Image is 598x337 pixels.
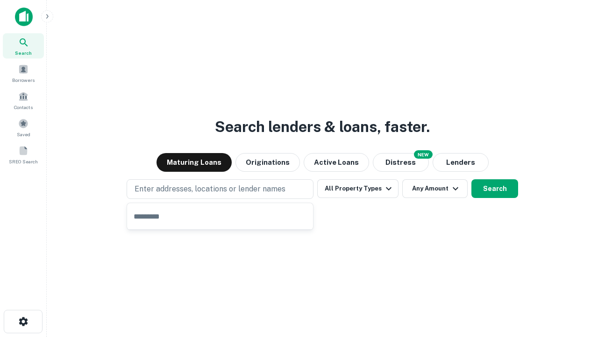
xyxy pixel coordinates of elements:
a: Search [3,33,44,59]
img: capitalize-icon.png [15,7,33,26]
button: Search distressed loans with lien and other non-mortgage details. [373,153,429,172]
a: SREO Search [3,142,44,167]
a: Borrowers [3,60,44,86]
button: Search [471,179,518,198]
button: Originations [235,153,300,172]
div: NEW [414,150,433,159]
iframe: Chat Widget [551,262,598,307]
span: Saved [17,131,30,138]
button: Any Amount [402,179,468,198]
span: Search [15,49,32,57]
h3: Search lenders & loans, faster. [215,116,430,138]
p: Enter addresses, locations or lender names [135,183,285,195]
button: Enter addresses, locations or lender names [127,179,313,199]
button: All Property Types [317,179,399,198]
span: SREO Search [9,158,38,165]
span: Contacts [14,103,33,111]
a: Saved [3,115,44,140]
span: Borrowers [12,76,35,84]
button: Maturing Loans [157,153,232,172]
button: Lenders [433,153,489,172]
a: Contacts [3,88,44,113]
button: Active Loans [304,153,369,172]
